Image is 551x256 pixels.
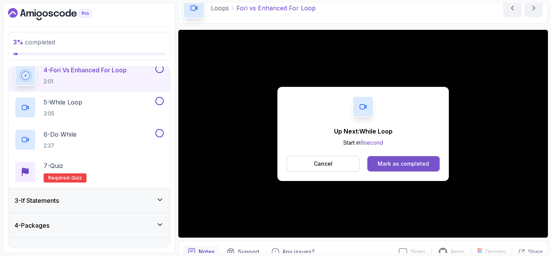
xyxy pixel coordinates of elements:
h3: 3 - If Statements [15,196,59,205]
span: quiz [72,175,82,181]
span: 9 second [360,139,383,146]
button: Share [512,248,543,256]
p: Up Next: While Loop [334,127,393,136]
p: Loops [211,3,229,13]
button: 4-Packages [8,213,170,238]
p: 6 - Do While [44,130,77,139]
p: 7 - Quiz [44,161,63,170]
span: Required- [48,175,72,181]
p: 4 - Fori vs Enhanced For Loop [44,65,127,75]
p: Share [528,248,543,256]
button: 3-If Statements [8,188,170,213]
button: Mark as completed [367,156,440,171]
p: Support [238,248,259,256]
span: completed [13,38,55,46]
p: Slides [410,248,425,256]
h3: 4 - Packages [15,221,49,230]
span: 3 % [13,38,23,46]
div: Mark as completed [378,160,429,168]
p: Start in [334,139,393,147]
p: 3:05 [44,110,82,117]
button: 5-While Loop3:05 [15,97,164,118]
p: 2:37 [44,142,77,150]
button: Cancel [287,156,360,172]
p: Fori vs Enhanced For Loop [236,3,316,13]
iframe: 4 - For i vs Enhanced For Loop [178,30,548,238]
button: 4-Fori vs Enhanced For Loop2:01 [15,65,164,86]
p: Notes [199,248,215,256]
p: 5 - While Loop [44,98,82,107]
button: 7-QuizRequired-quiz [15,161,164,183]
p: Any issues? [282,248,315,256]
p: 2:01 [44,78,127,85]
button: 6-Do While2:37 [15,129,164,150]
a: Dashboard [8,8,109,20]
p: Cancel [314,160,333,168]
p: Designs [486,248,506,256]
p: Repo [451,248,465,256]
h3: 5 - Access Modifiers [15,246,71,255]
